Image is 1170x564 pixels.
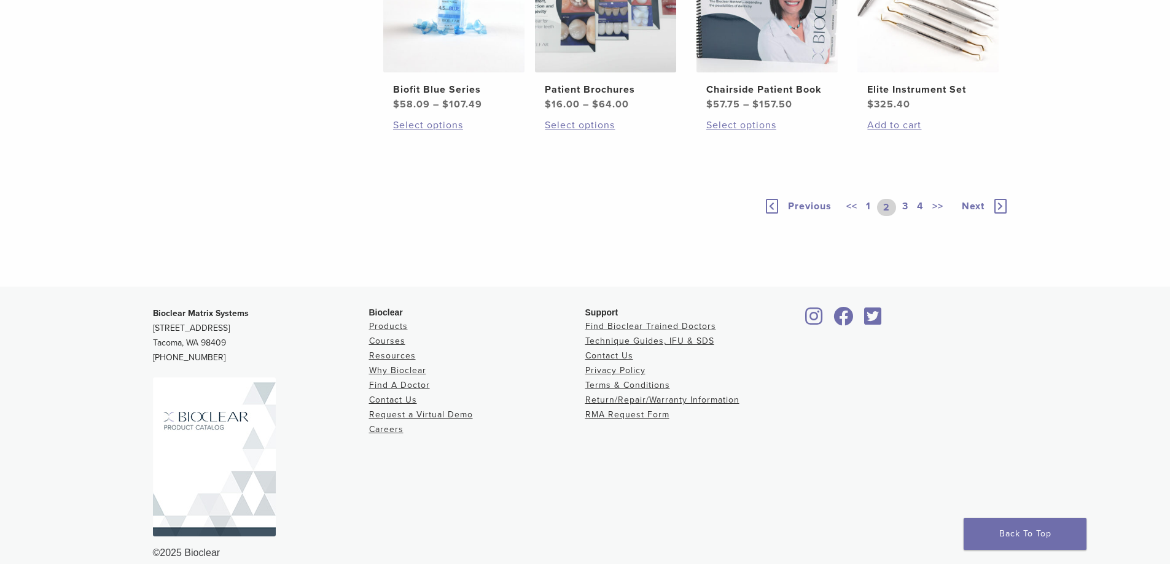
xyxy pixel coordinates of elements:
[545,118,666,133] a: Select options for “Patient Brochures”
[752,98,792,110] bdi: 157.50
[393,98,400,110] span: $
[369,395,417,405] a: Contact Us
[153,308,249,319] strong: Bioclear Matrix Systems
[369,350,416,361] a: Resources
[393,98,430,110] bdi: 58.09
[369,380,430,390] a: Find A Doctor
[585,365,645,376] a: Privacy Policy
[706,98,713,110] span: $
[585,307,618,317] span: Support
[830,314,858,326] a: Bioclear
[583,98,589,110] span: –
[545,98,552,110] span: $
[585,380,670,390] a: Terms & Conditions
[585,395,739,405] a: Return/Repair/Warranty Information
[900,199,911,216] a: 3
[369,336,405,346] a: Courses
[592,98,599,110] span: $
[153,377,276,536] img: Bioclear
[964,518,1086,550] a: Back To Top
[877,199,896,216] a: 2
[433,98,439,110] span: –
[592,98,629,110] bdi: 64.00
[369,409,473,420] a: Request a Virtual Demo
[585,409,669,420] a: RMA Request Form
[867,118,989,133] a: Add to cart: “Elite Instrument Set”
[706,82,828,97] h2: Chairside Patient Book
[153,306,369,365] p: [STREET_ADDRESS] Tacoma, WA 98409 [PHONE_NUMBER]
[393,118,515,133] a: Select options for “Biofit Blue Series”
[153,546,1018,560] div: ©2025 Bioclear
[585,321,716,331] a: Find Bioclear Trained Doctors
[393,82,515,97] h2: Biofit Blue Series
[867,98,874,110] span: $
[962,200,985,212] span: Next
[860,314,886,326] a: Bioclear
[867,82,989,97] h2: Elite Instrument Set
[788,200,832,212] span: Previous
[545,82,666,97] h2: Patient Brochures
[585,350,633,361] a: Contact Us
[915,199,926,216] a: 4
[545,98,580,110] bdi: 16.00
[442,98,482,110] bdi: 107.49
[585,336,714,346] a: Technique Guides, IFU & SDS
[844,199,860,216] a: <<
[801,314,827,326] a: Bioclear
[867,98,910,110] bdi: 325.40
[369,365,426,376] a: Why Bioclear
[864,199,873,216] a: 1
[442,98,449,110] span: $
[930,199,946,216] a: >>
[743,98,749,110] span: –
[369,307,403,317] span: Bioclear
[706,118,828,133] a: Select options for “Chairside Patient Book”
[369,321,408,331] a: Products
[706,98,740,110] bdi: 57.75
[369,424,404,435] a: Careers
[752,98,759,110] span: $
